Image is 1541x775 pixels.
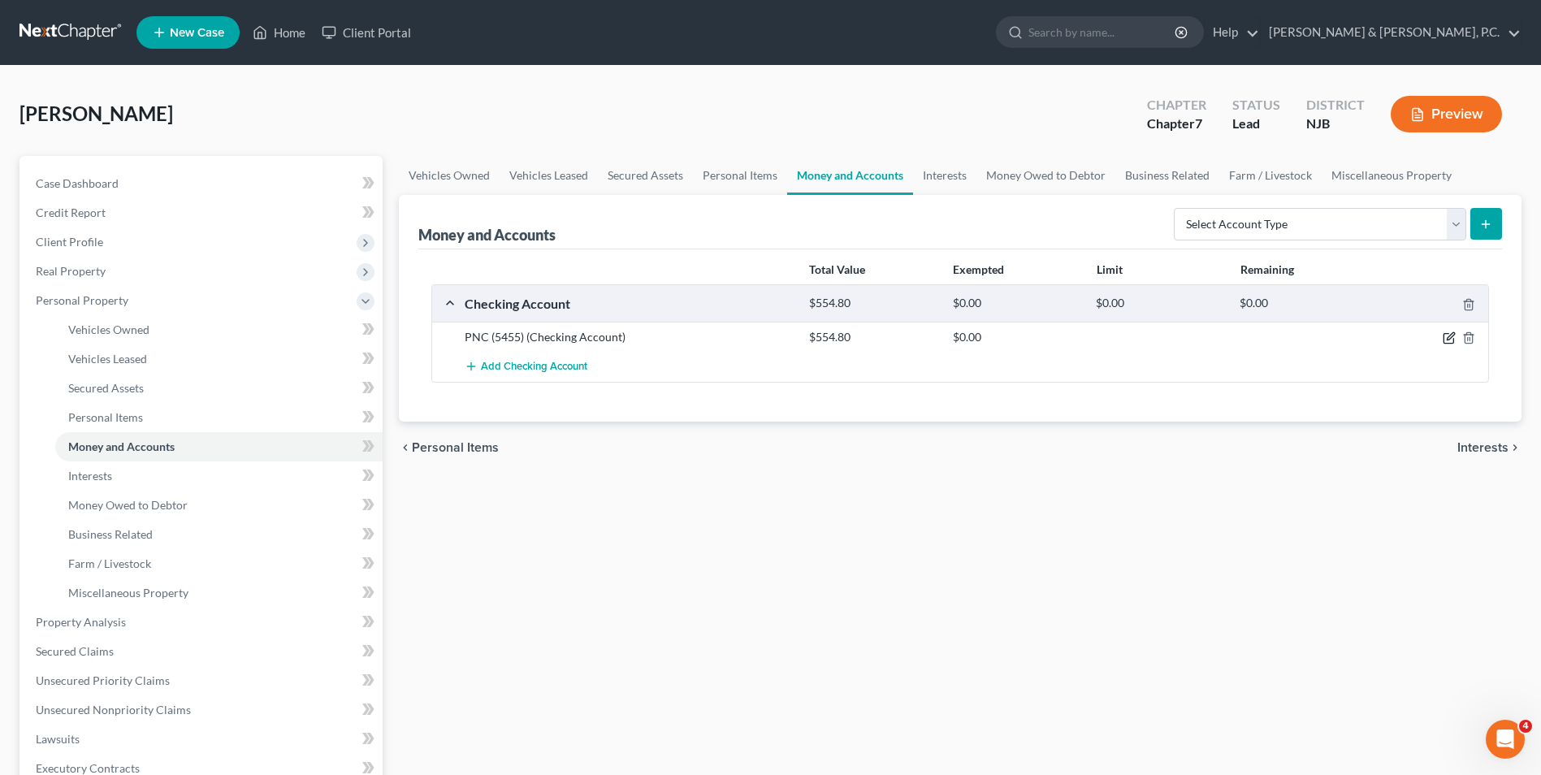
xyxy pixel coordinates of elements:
span: Interests [1457,441,1509,454]
a: Property Analysis [23,608,383,637]
a: Interests [913,156,976,195]
a: Help [1205,18,1259,47]
a: Lawsuits [23,725,383,754]
a: Secured Claims [23,637,383,666]
button: Add Checking Account [465,352,587,382]
div: $0.00 [1232,296,1375,311]
span: Personal Items [412,441,499,454]
a: Money Owed to Debtor [55,491,383,520]
div: $554.80 [801,296,945,311]
span: 7 [1195,115,1202,131]
span: 4 [1519,720,1532,733]
a: Vehicles Owned [55,315,383,344]
span: Client Profile [36,235,103,249]
a: Case Dashboard [23,169,383,198]
a: [PERSON_NAME] & [PERSON_NAME], P.C. [1261,18,1521,47]
a: Home [245,18,314,47]
span: Lawsuits [36,732,80,746]
div: Chapter [1147,96,1206,115]
span: Personal Property [36,293,128,307]
span: Business Related [68,527,153,541]
a: Farm / Livestock [55,549,383,578]
button: Preview [1391,96,1502,132]
a: Vehicles Owned [399,156,500,195]
div: Status [1232,96,1280,115]
a: Business Related [1115,156,1219,195]
a: Secured Assets [598,156,693,195]
iframe: Intercom live chat [1486,720,1525,759]
div: Lead [1232,115,1280,133]
a: Vehicles Leased [55,344,383,374]
span: Money and Accounts [68,439,175,453]
span: Money Owed to Debtor [68,498,188,512]
div: $0.00 [945,296,1089,311]
a: Miscellaneous Property [1322,156,1461,195]
div: PNC (5455) (Checking Account) [457,329,801,345]
span: Farm / Livestock [68,556,151,570]
div: Checking Account [457,295,801,312]
a: Secured Assets [55,374,383,403]
span: Executory Contracts [36,761,140,775]
strong: Exempted [953,262,1004,276]
a: Business Related [55,520,383,549]
i: chevron_right [1509,441,1522,454]
span: Miscellaneous Property [68,586,188,600]
a: Personal Items [693,156,787,195]
span: [PERSON_NAME] [19,102,173,125]
a: Vehicles Leased [500,156,598,195]
button: chevron_left Personal Items [399,441,499,454]
div: Money and Accounts [418,225,556,245]
a: Unsecured Priority Claims [23,666,383,695]
span: Case Dashboard [36,176,119,190]
strong: Limit [1097,262,1123,276]
a: Money Owed to Debtor [976,156,1115,195]
input: Search by name... [1028,17,1177,47]
span: Add Checking Account [481,361,587,374]
span: Vehicles Owned [68,323,149,336]
span: New Case [170,27,224,39]
strong: Remaining [1240,262,1294,276]
span: Vehicles Leased [68,352,147,366]
a: Money and Accounts [55,432,383,461]
button: Interests chevron_right [1457,441,1522,454]
span: Unsecured Nonpriority Claims [36,703,191,717]
a: Money and Accounts [787,156,913,195]
span: Interests [68,469,112,483]
span: Unsecured Priority Claims [36,673,170,687]
div: $554.80 [801,329,945,345]
a: Credit Report [23,198,383,227]
div: Chapter [1147,115,1206,133]
a: Personal Items [55,403,383,432]
a: Farm / Livestock [1219,156,1322,195]
strong: Total Value [809,262,865,276]
span: Personal Items [68,410,143,424]
span: Property Analysis [36,615,126,629]
span: Secured Assets [68,381,144,395]
a: Interests [55,461,383,491]
a: Miscellaneous Property [55,578,383,608]
span: Secured Claims [36,644,114,658]
span: Real Property [36,264,106,278]
div: $0.00 [1088,296,1232,311]
a: Unsecured Nonpriority Claims [23,695,383,725]
div: $0.00 [945,329,1089,345]
div: NJB [1306,115,1365,133]
a: Client Portal [314,18,419,47]
div: District [1306,96,1365,115]
span: Credit Report [36,206,106,219]
i: chevron_left [399,441,412,454]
